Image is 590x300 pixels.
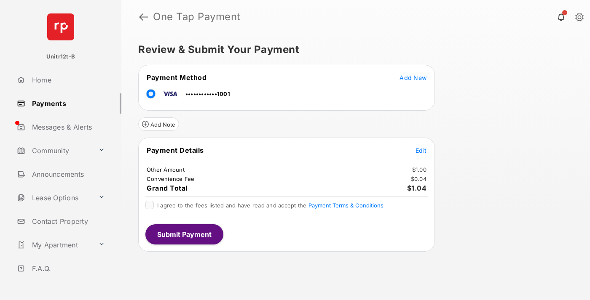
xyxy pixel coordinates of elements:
[138,117,179,131] button: Add Note
[400,74,426,81] span: Add New
[146,175,195,183] td: Convenience Fee
[13,211,121,231] a: Contact Property
[147,184,188,192] span: Grand Total
[153,12,241,22] strong: One Tap Payment
[13,141,95,161] a: Community
[146,166,185,173] td: Other Amount
[46,53,75,61] p: Unitr12t-B
[416,147,426,154] span: Edit
[308,202,383,209] button: I agree to the fees listed and have read and accept the
[13,188,95,208] a: Lease Options
[13,164,121,184] a: Announcements
[412,166,427,173] td: $1.00
[185,90,230,97] span: ••••••••••••1001
[157,202,383,209] span: I agree to the fees listed and have read and accept the
[400,73,426,82] button: Add New
[416,146,426,154] button: Edit
[13,258,121,279] a: F.A.Q.
[147,73,206,82] span: Payment Method
[407,184,427,192] span: $1.04
[138,45,566,55] h5: Review & Submit Your Payment
[145,224,223,244] button: Submit Payment
[13,93,121,114] a: Payments
[410,175,427,183] td: $0.04
[13,235,95,255] a: My Apartment
[13,117,121,137] a: Messages & Alerts
[13,70,121,90] a: Home
[47,13,74,40] img: svg+xml;base64,PHN2ZyB4bWxucz0iaHR0cDovL3d3dy53My5vcmcvMjAwMC9zdmciIHdpZHRoPSI2NCIgaGVpZ2h0PSI2NC...
[147,146,204,154] span: Payment Details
